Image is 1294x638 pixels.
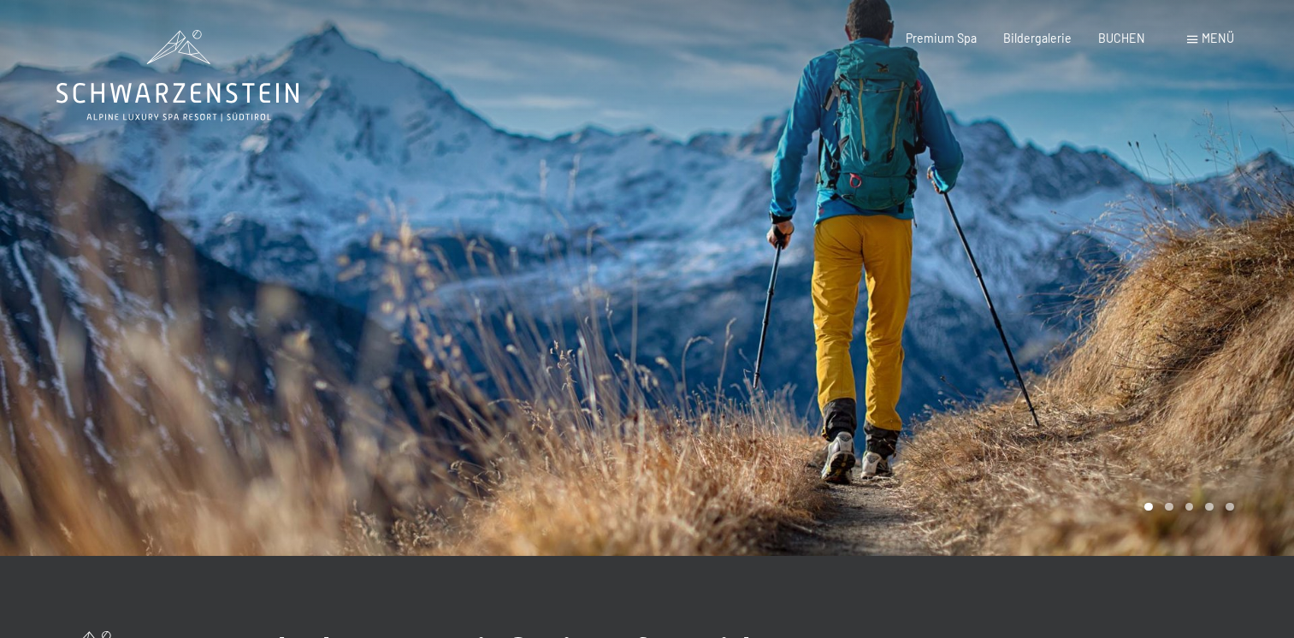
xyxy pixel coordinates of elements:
[1205,503,1214,511] div: Carousel Page 4
[1202,31,1234,45] span: Menü
[1098,31,1145,45] a: BUCHEN
[1138,503,1233,511] div: Carousel Pagination
[1144,503,1153,511] div: Carousel Page 1 (Current Slide)
[1003,31,1072,45] a: Bildergalerie
[1165,503,1173,511] div: Carousel Page 2
[1226,503,1234,511] div: Carousel Page 5
[906,31,977,45] a: Premium Spa
[1185,503,1194,511] div: Carousel Page 3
